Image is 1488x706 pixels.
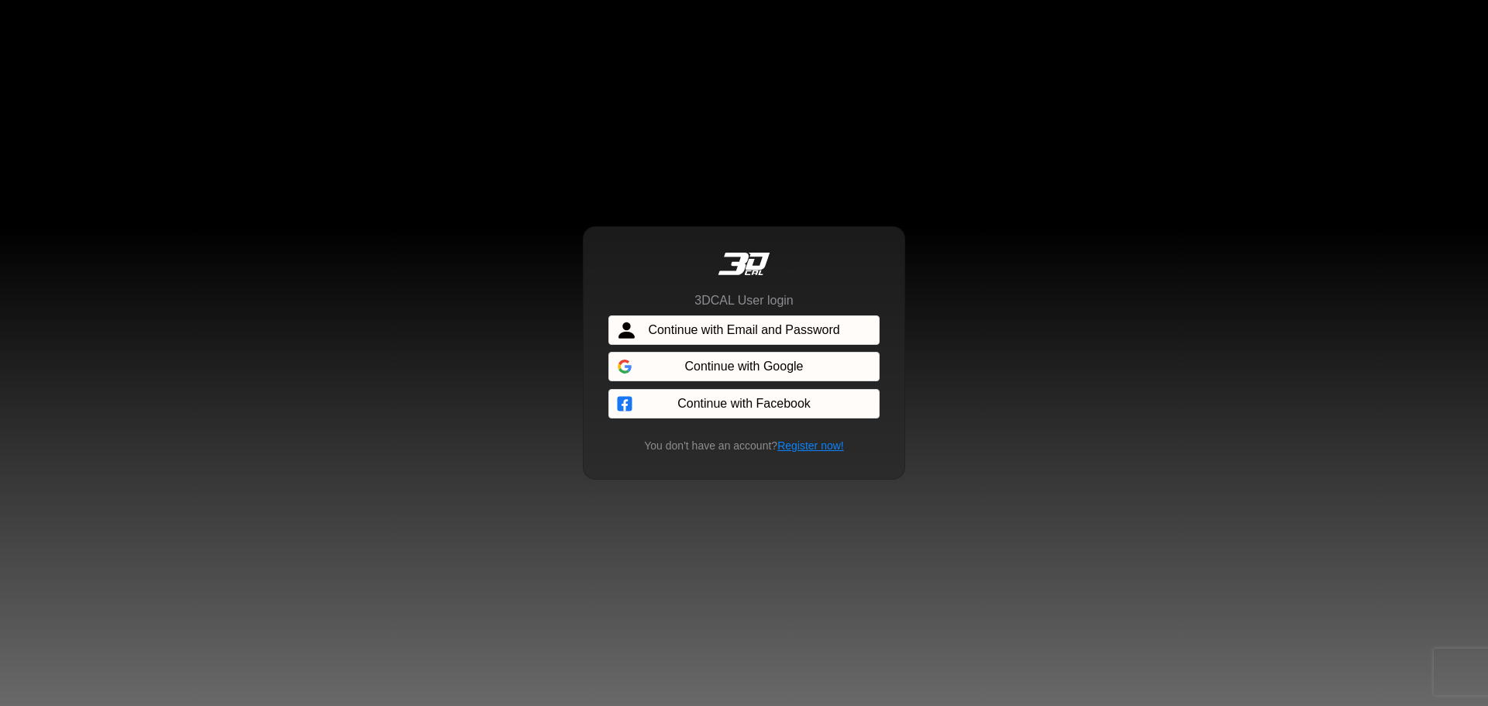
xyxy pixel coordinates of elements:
[25,40,37,53] img: website_grey.svg
[42,90,54,102] img: tab_domain_overview_orange.svg
[694,293,793,308] h6: 3DCAL User login
[25,25,37,37] img: logo_orange.svg
[777,439,844,452] a: Register now!
[648,321,839,339] span: Continue with Email and Password
[677,394,811,413] span: Continue with Facebook
[608,315,880,345] button: Continue with Email and Password
[171,91,261,102] div: Keywords by Traffic
[43,25,76,37] div: v 4.0.25
[635,438,852,454] small: You don't have an account?
[154,90,167,102] img: tab_keywords_by_traffic_grey.svg
[608,389,880,418] button: Continue with Facebook
[59,91,139,102] div: Domain Overview
[40,40,170,53] div: Domain: [DOMAIN_NAME]
[601,350,887,384] iframe: Sign in with Google Button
